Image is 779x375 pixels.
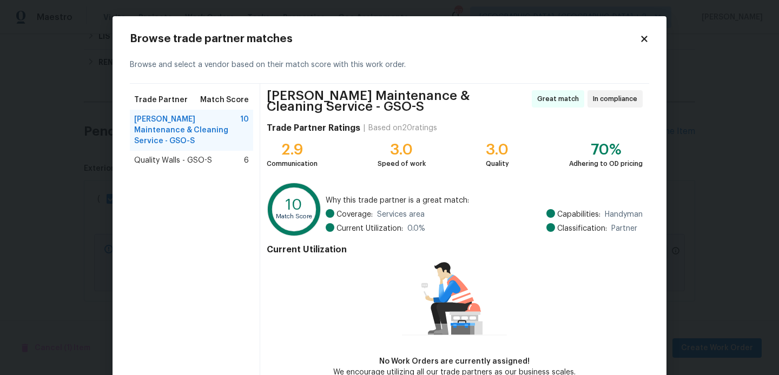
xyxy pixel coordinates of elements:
[130,34,639,44] h2: Browse trade partner matches
[276,213,312,219] text: Match Score
[486,144,509,155] div: 3.0
[537,93,583,104] span: Great match
[134,114,240,146] span: [PERSON_NAME] Maintenance & Cleaning Service - GSO-S
[605,209,643,220] span: Handyman
[569,144,643,155] div: 70%
[267,144,318,155] div: 2.9
[286,197,302,212] text: 10
[377,209,425,220] span: Services area
[134,155,212,166] span: Quality Walls - GSO-S
[593,93,642,104] span: In compliance
[557,223,607,234] span: Classification:
[486,158,509,169] div: Quality
[267,90,529,112] span: [PERSON_NAME] Maintenance & Cleaning Service - GSO-S
[378,144,426,155] div: 3.0
[240,114,249,146] span: 10
[360,123,368,133] div: |
[200,95,249,105] span: Match Score
[569,158,643,169] div: Adhering to OD pricing
[244,155,249,166] span: 6
[326,195,643,206] span: Why this trade partner is a great match:
[557,209,600,220] span: Capabilities:
[333,356,576,367] div: No Work Orders are currently assigned!
[611,223,637,234] span: Partner
[134,95,188,105] span: Trade Partner
[407,223,425,234] span: 0.0 %
[267,158,318,169] div: Communication
[267,244,643,255] h4: Current Utilization
[130,46,649,84] div: Browse and select a vendor based on their match score with this work order.
[378,158,426,169] div: Speed of work
[267,123,360,133] h4: Trade Partner Ratings
[336,209,373,220] span: Coverage:
[336,223,403,234] span: Current Utilization:
[368,123,437,133] div: Based on 20 ratings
